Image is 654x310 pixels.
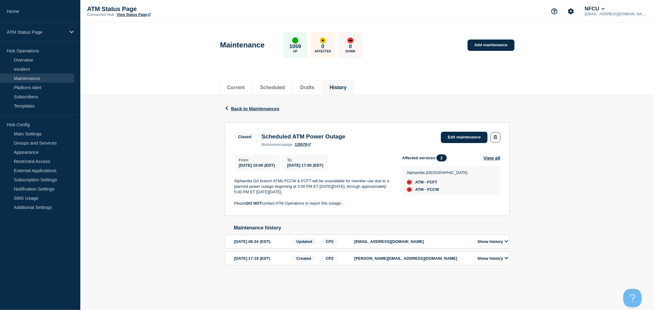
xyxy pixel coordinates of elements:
button: Account settings [564,5,577,18]
button: Back to Maintenances [225,106,280,111]
span: 2 [437,154,447,161]
span: ATM - FCFT [415,180,438,185]
p: page [262,142,293,147]
iframe: Help Scout Beacon - Open [623,289,642,307]
p: From : [239,158,275,162]
p: 0 [321,43,324,50]
a: 135579 [295,142,311,147]
h2: Maintenance history [234,225,510,231]
p: [PERSON_NAME][EMAIL_ADDRESS][DOMAIN_NAME] [354,256,471,261]
span: Created [293,255,315,262]
span: maintenance [262,142,284,147]
span: ATM - FCCW [415,187,439,192]
button: NFCU [583,6,606,12]
div: down [407,180,412,185]
p: Connected Hub [87,13,114,17]
span: Closed [234,133,255,140]
p: 0 [349,43,352,50]
div: affected [320,37,326,43]
button: Show history [476,256,510,261]
span: CP2 [322,255,338,262]
p: ATM Status Page [87,6,210,13]
span: CP2 [322,238,338,245]
div: [DATE] 17:19 (EDT) [234,255,291,262]
button: Drafts [300,85,314,90]
p: Affected [315,50,331,53]
p: ATM Status Page [7,29,66,35]
div: up [292,37,298,43]
div: down [347,37,354,43]
a: View Status Page [117,13,151,17]
p: Down [346,50,355,53]
button: Show history [476,239,510,244]
p: Please contact ATM Operations to report this outage. [234,201,392,206]
button: View all [484,154,500,161]
p: Alpharetta GA branch ATMs FCCW & FCFT will be unavailable for member use due to a planned power o... [234,178,392,195]
span: [DATE] 15:00 (EDT) [239,163,275,168]
p: To : [287,158,323,162]
button: Current [227,85,245,90]
strong: DO NOT [246,201,262,206]
p: [EMAIL_ADDRESS][DOMAIN_NAME] [354,239,471,244]
span: Affected services: [402,154,450,161]
span: [DATE] 17:00 (EDT) [287,163,323,168]
h3: Scheduled ATM Power Outage [262,133,345,140]
span: Updated [293,238,316,245]
a: Edit maintenance [441,132,488,143]
button: Scheduled [260,85,285,90]
h1: Maintenance [220,41,265,49]
a: Add maintenance [468,40,514,51]
div: [DATE] 06:34 (EDT) [234,238,291,245]
p: Up [293,50,297,53]
p: Alpharetta [GEOGRAPHIC_DATA] [407,170,468,175]
button: Support [548,5,561,18]
button: History [330,85,346,90]
div: down [407,187,412,192]
p: 1059 [289,43,301,50]
p: [EMAIL_ADDRESS][DOMAIN_NAME] [583,12,647,16]
span: Back to Maintenances [231,106,280,111]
